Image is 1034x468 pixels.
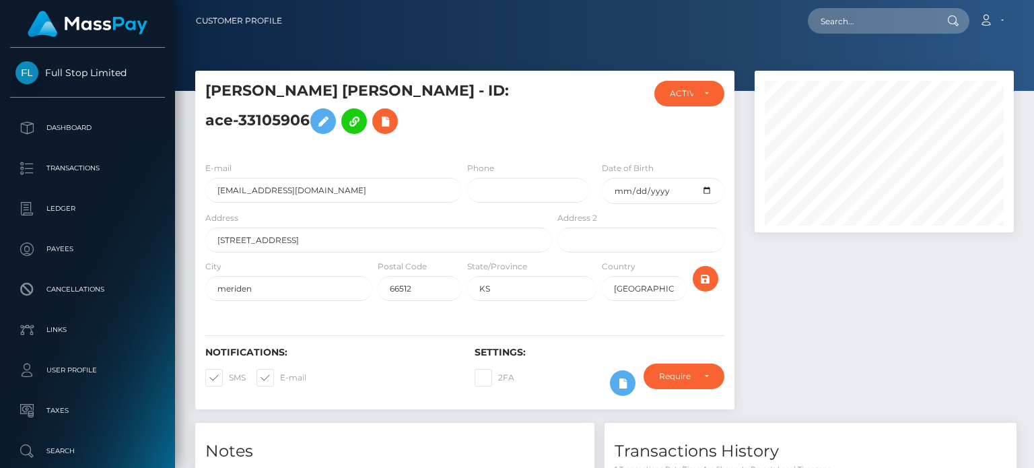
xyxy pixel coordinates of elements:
p: Taxes [15,401,160,421]
input: Search... [808,8,934,34]
p: Search [15,441,160,461]
a: Ledger [10,192,165,226]
button: Require ID/Selfie Verification [644,364,724,389]
span: Full Stop Limited [10,67,165,79]
a: Taxes [10,394,165,428]
a: Dashboard [10,111,165,145]
label: Postal Code [378,261,427,273]
img: MassPay Logo [28,11,147,37]
h6: Notifications: [205,347,454,358]
a: Transactions [10,152,165,185]
a: User Profile [10,354,165,387]
label: Country [602,261,635,273]
label: 2FA [475,369,514,387]
label: Date of Birth [602,162,654,174]
div: Require ID/Selfie Verification [659,371,693,382]
button: ACTIVE [654,81,724,106]
a: Cancellations [10,273,165,306]
label: City [205,261,221,273]
p: Cancellations [15,279,160,300]
p: User Profile [15,360,160,380]
p: Payees [15,239,160,259]
a: Search [10,434,165,468]
h5: [PERSON_NAME] [PERSON_NAME] - ID: ace-33105906 [205,81,545,141]
h6: Settings: [475,347,724,358]
label: Phone [467,162,494,174]
h4: Notes [205,440,584,463]
p: Dashboard [15,118,160,138]
label: State/Province [467,261,527,273]
p: Links [15,320,160,340]
h4: Transactions History [615,440,1006,463]
label: Address [205,212,238,224]
p: Transactions [15,158,160,178]
a: Links [10,313,165,347]
img: Full Stop Limited [15,61,38,84]
label: Address 2 [557,212,597,224]
a: Payees [10,232,165,266]
label: SMS [205,369,246,387]
label: E-mail [205,162,232,174]
label: E-mail [256,369,306,387]
p: Ledger [15,199,160,219]
div: ACTIVE [670,88,693,99]
a: Customer Profile [196,7,282,35]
